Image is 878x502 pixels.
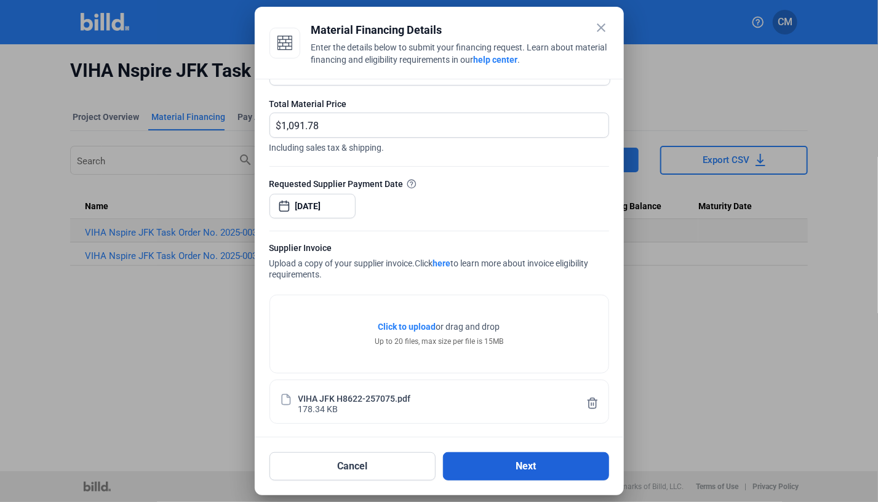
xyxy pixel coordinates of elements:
[298,392,411,403] div: VIHA JFK H8622-257075.pdf
[269,98,609,110] div: Total Material Price
[378,322,436,332] span: Click to upload
[594,20,609,35] mat-icon: close
[433,258,451,268] a: here
[311,22,609,39] div: Material Financing Details
[269,242,609,282] div: Upload a copy of your supplier invoice.
[298,403,338,413] div: 178.34 KB
[269,138,609,154] span: Including sales tax & shipping.
[474,55,518,65] a: help center
[269,177,609,190] div: Requested Supplier Payment Date
[278,194,290,206] button: Open calendar
[443,452,609,480] button: Next
[311,41,609,68] div: Enter the details below to submit your financing request. Learn about material financing and elig...
[295,199,348,213] input: Select date
[436,321,500,333] span: or drag and drop
[518,55,521,65] span: .
[269,452,436,480] button: Cancel
[269,258,589,279] span: Click to learn more about invoice eligibility requirements.
[270,113,282,133] span: $
[375,336,503,347] div: Up to 20 files, max size per file is 15MB
[282,113,594,137] input: 0.00
[269,242,609,257] div: Supplier Invoice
